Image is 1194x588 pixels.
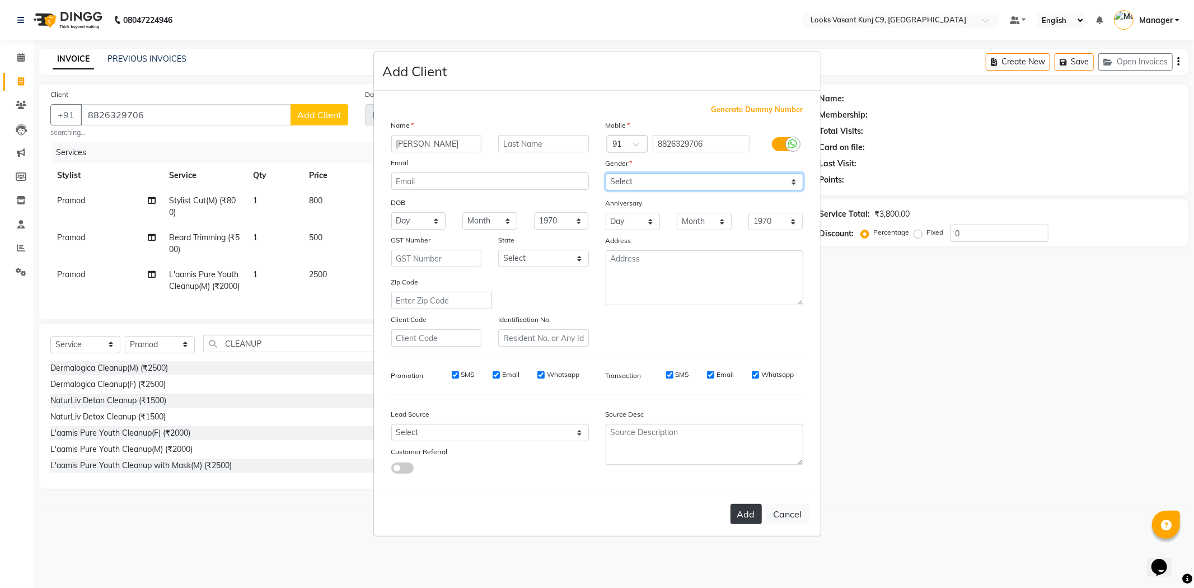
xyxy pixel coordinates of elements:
label: Lead Source [391,409,430,419]
input: Last Name [498,135,589,152]
button: Add [731,504,762,524]
label: Gender [606,158,633,169]
label: Source Desc [606,409,644,419]
h4: Add Client [383,61,447,81]
input: Client Code [391,329,482,347]
input: GST Number [391,250,482,267]
label: Email [717,370,734,380]
label: Whatsapp [547,370,579,380]
label: Email [391,158,409,168]
label: Whatsapp [761,370,794,380]
label: GST Number [391,235,431,245]
label: Address [606,236,631,246]
label: Promotion [391,371,424,381]
input: Mobile [653,135,750,152]
label: Mobile [606,120,630,130]
input: Enter Zip Code [391,292,492,309]
label: Identification No. [498,315,551,325]
label: Client Code [391,315,427,325]
label: Anniversary [606,198,643,208]
label: Name [391,120,414,130]
label: Customer Referral [391,447,448,457]
input: Email [391,172,589,190]
label: SMS [461,370,475,380]
iframe: chat widget [1147,543,1183,577]
input: First Name [391,135,482,152]
label: Zip Code [391,277,419,287]
button: Cancel [766,503,809,525]
input: Resident No. or Any Id [498,329,589,347]
label: Transaction [606,371,642,381]
label: SMS [676,370,689,380]
label: State [498,235,514,245]
label: DOB [391,198,406,208]
span: Generate Dummy Number [711,104,803,115]
label: Email [502,370,519,380]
